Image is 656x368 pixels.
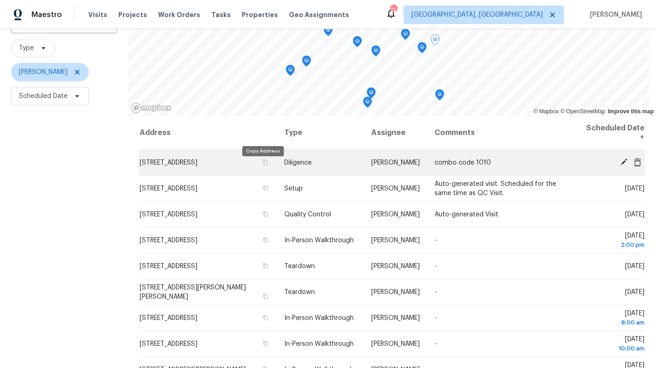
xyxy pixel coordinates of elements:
span: Cancel [631,158,644,166]
span: [STREET_ADDRESS] [140,159,197,166]
div: Map marker [363,97,372,111]
button: Copy Address [261,292,270,301]
span: - [435,289,437,295]
span: [DATE] [586,233,644,250]
span: [DATE] [625,289,644,295]
span: Visits [88,10,107,19]
span: Teardown [284,289,315,295]
span: Edit [617,158,631,166]
button: Copy Address [261,313,270,322]
div: Map marker [367,87,376,102]
span: [STREET_ADDRESS][PERSON_NAME][PERSON_NAME] [140,284,246,300]
span: In-Person Walkthrough [284,315,354,321]
span: Work Orders [158,10,200,19]
span: [STREET_ADDRESS] [140,341,197,347]
span: Type [19,43,34,53]
a: Improve this map [608,108,654,115]
a: OpenStreetMap [560,108,605,115]
div: Map marker [286,65,295,79]
span: - [435,263,437,270]
div: Map marker [324,25,333,39]
th: Address [139,116,277,150]
span: [PERSON_NAME] [371,159,420,166]
span: [PERSON_NAME] [371,237,420,244]
div: 8:00 am [586,318,644,327]
div: Map marker [430,34,440,49]
button: Copy Address [261,184,270,192]
div: Map marker [401,29,410,43]
span: [STREET_ADDRESS] [140,211,197,218]
span: [PERSON_NAME] [19,67,67,77]
button: Copy Address [261,339,270,348]
span: Auto-generated visit. Scheduled for the same time as QC Visit. [435,181,556,196]
span: [DATE] [625,185,644,192]
span: Setup [284,185,303,192]
span: [DATE] [625,211,644,218]
span: - [435,315,437,321]
span: Scheduled Date [19,92,67,101]
div: Map marker [302,55,311,70]
span: In-Person Walkthrough [284,341,354,347]
span: Auto-generated Visit [435,211,498,218]
span: [DATE] [625,263,644,270]
span: Diligence [284,159,312,166]
span: [GEOGRAPHIC_DATA], [GEOGRAPHIC_DATA] [411,10,543,19]
div: 12 [390,6,397,15]
th: Comments [427,116,579,150]
span: - [435,341,437,347]
a: Mapbox homepage [131,103,172,113]
span: Maestro [31,10,62,19]
span: [STREET_ADDRESS] [140,315,197,321]
span: Projects [118,10,147,19]
span: Teardown [284,263,315,270]
th: Scheduled Date ↑ [579,116,645,150]
span: [STREET_ADDRESS] [140,185,197,192]
div: Map marker [353,36,362,50]
span: In-Person Walkthrough [284,237,354,244]
div: Map marker [417,42,427,56]
span: [PERSON_NAME] [371,263,420,270]
th: Assignee [364,116,427,150]
button: Copy Address [261,210,270,218]
span: [STREET_ADDRESS] [140,237,197,244]
span: - [435,237,437,244]
span: combo code 1010 [435,159,491,166]
span: [PERSON_NAME] [371,185,420,192]
span: [DATE] [586,336,644,353]
span: [PERSON_NAME] [371,289,420,295]
span: [DATE] [586,310,644,327]
button: Copy Address [261,236,270,244]
span: [PERSON_NAME] [586,10,642,19]
div: Map marker [371,45,380,60]
span: [PERSON_NAME] [371,315,420,321]
span: Quality Control [284,211,331,218]
th: Type [277,116,364,150]
span: Tasks [211,12,231,18]
span: [PERSON_NAME] [371,341,420,347]
span: [PERSON_NAME] [371,211,420,218]
span: [STREET_ADDRESS] [140,263,197,270]
button: Copy Address [261,262,270,270]
span: Geo Assignments [289,10,349,19]
div: 10:00 am [586,344,644,353]
span: Properties [242,10,278,19]
a: Mapbox [533,108,559,115]
div: 2:00 pm [586,240,644,250]
div: Map marker [435,89,444,104]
